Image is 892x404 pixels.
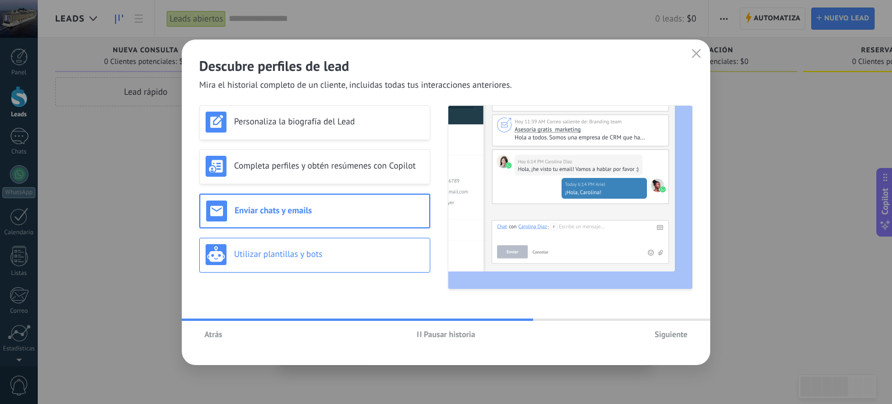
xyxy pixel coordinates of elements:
h3: Enviar chats y emails [235,205,423,216]
h2: Descubre perfiles de lead [199,57,693,75]
span: Atrás [204,330,222,338]
span: Siguiente [654,330,688,338]
h3: Utilizar plantillas y bots [234,249,424,260]
button: Atrás [199,326,228,343]
h3: Personaliza la biografía del Lead [234,116,424,127]
span: Pausar historia [424,330,476,338]
button: Siguiente [649,326,693,343]
button: Pausar historia [412,326,481,343]
h3: Completa perfiles y obtén resúmenes con Copilot [234,160,424,171]
span: Mira el historial completo de un cliente, incluidas todas tus interacciones anteriores. [199,80,512,91]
